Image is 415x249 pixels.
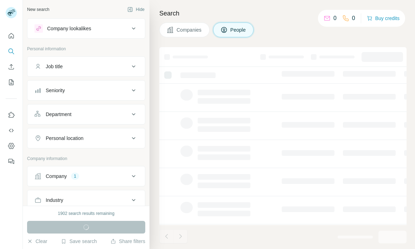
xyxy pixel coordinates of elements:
[333,14,337,23] p: 0
[27,46,145,52] p: Personal information
[177,26,202,33] span: Companies
[6,155,17,168] button: Feedback
[46,197,63,204] div: Industry
[6,30,17,42] button: Quick start
[46,63,63,70] div: Job title
[27,20,145,37] button: Company lookalikes
[6,124,17,137] button: Use Surfe API
[367,13,400,23] button: Buy credits
[6,76,17,89] button: My lists
[27,82,145,99] button: Seniority
[6,60,17,73] button: Enrich CSV
[122,4,149,15] button: Hide
[27,238,47,245] button: Clear
[46,87,65,94] div: Seniority
[27,168,145,185] button: Company1
[110,238,145,245] button: Share filters
[6,45,17,58] button: Search
[230,26,247,33] span: People
[27,106,145,123] button: Department
[46,135,83,142] div: Personal location
[6,109,17,121] button: Use Surfe on LinkedIn
[47,25,91,32] div: Company lookalikes
[27,192,145,209] button: Industry
[27,6,49,13] div: New search
[27,155,145,162] p: Company information
[46,173,67,180] div: Company
[352,14,355,23] p: 0
[159,8,407,18] h4: Search
[46,111,71,118] div: Department
[6,140,17,152] button: Dashboard
[27,130,145,147] button: Personal location
[71,173,79,179] div: 1
[27,58,145,75] button: Job title
[61,238,97,245] button: Save search
[58,210,115,217] div: 1902 search results remaining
